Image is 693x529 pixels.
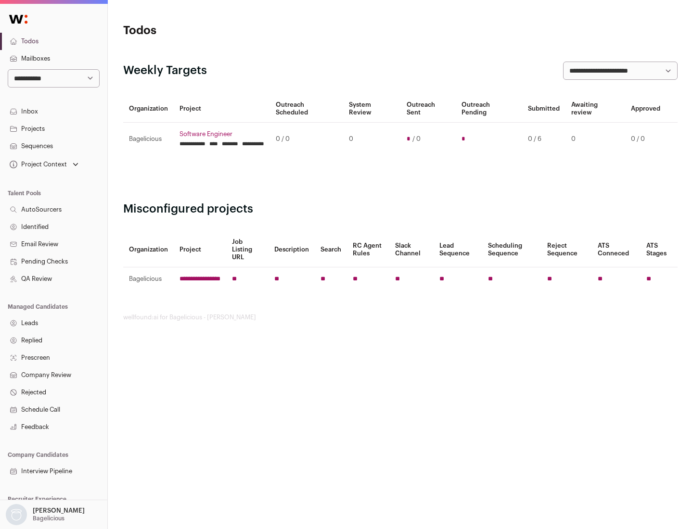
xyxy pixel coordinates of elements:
[6,504,27,525] img: nopic.png
[8,161,67,168] div: Project Context
[343,123,400,156] td: 0
[226,232,269,267] th: Job Listing URL
[592,232,640,267] th: ATS Conneced
[123,63,207,78] h2: Weekly Targets
[33,507,85,515] p: [PERSON_NAME]
[123,267,174,291] td: Bagelicious
[482,232,541,267] th: Scheduling Sequence
[4,504,87,525] button: Open dropdown
[123,202,678,217] h2: Misconfigured projects
[8,158,80,171] button: Open dropdown
[123,232,174,267] th: Organization
[625,123,666,156] td: 0 / 0
[123,95,174,123] th: Organization
[565,95,625,123] th: Awaiting review
[4,10,33,29] img: Wellfound
[347,232,389,267] th: RC Agent Rules
[541,232,592,267] th: Reject Sequence
[315,232,347,267] th: Search
[123,23,308,38] h1: Todos
[401,95,456,123] th: Outreach Sent
[123,314,678,321] footer: wellfound:ai for Bagelicious - [PERSON_NAME]
[174,95,270,123] th: Project
[343,95,400,123] th: System Review
[522,123,565,156] td: 0 / 6
[174,232,226,267] th: Project
[123,123,174,156] td: Bagelicious
[180,130,264,138] a: Software Engineer
[565,123,625,156] td: 0
[270,95,343,123] th: Outreach Scheduled
[434,232,482,267] th: Lead Sequence
[389,232,434,267] th: Slack Channel
[625,95,666,123] th: Approved
[522,95,565,123] th: Submitted
[412,135,421,143] span: / 0
[270,123,343,156] td: 0 / 0
[641,232,678,267] th: ATS Stages
[456,95,522,123] th: Outreach Pending
[269,232,315,267] th: Description
[33,515,64,522] p: Bagelicious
